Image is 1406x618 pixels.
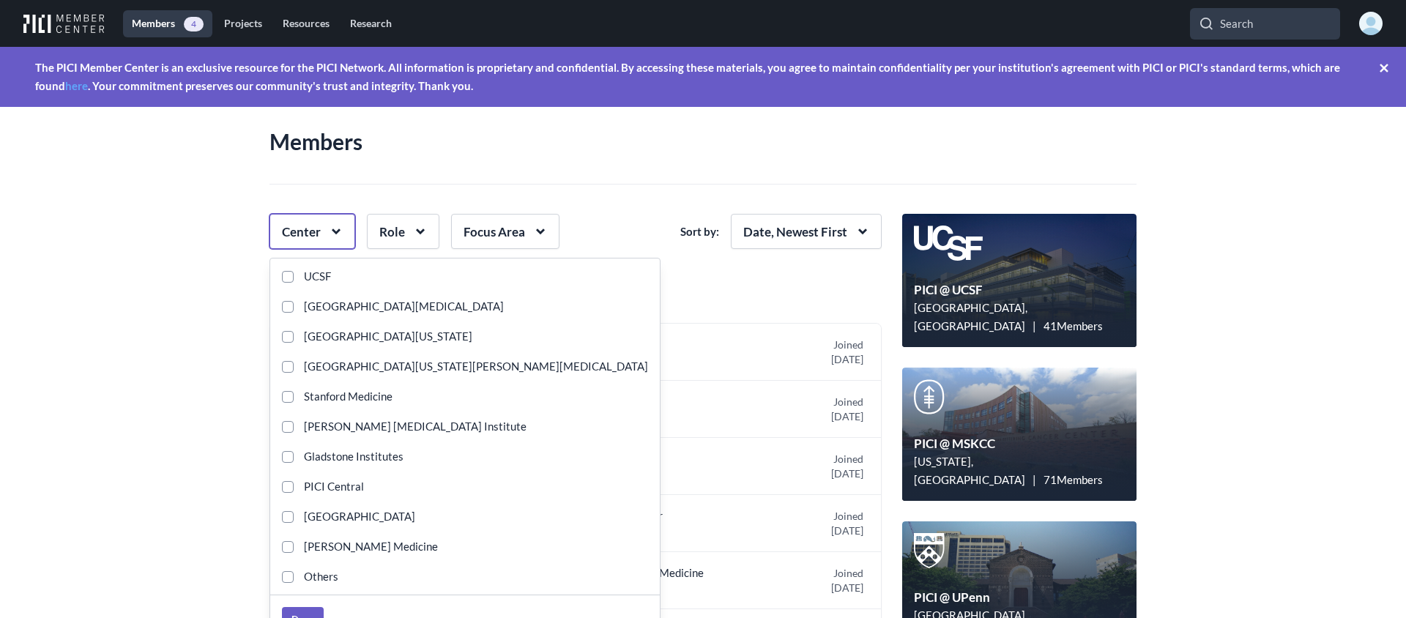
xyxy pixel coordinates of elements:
p: The PICI Member Center is an exclusive resource for the PICI Network. All information is propriet... [35,59,1371,95]
span: Others [294,567,338,586]
input: [PERSON_NAME] Medicine [282,541,294,553]
a: Research [341,10,401,37]
p: Joined [818,509,863,524]
input: [GEOGRAPHIC_DATA][US_STATE][PERSON_NAME][MEDICAL_DATA] [282,361,294,373]
p: [DATE] [818,409,863,424]
p: [DATE] [818,352,863,367]
span: PICI @ UPenn [914,588,1125,606]
span: [US_STATE], [GEOGRAPHIC_DATA] [914,455,1025,486]
span: 4 [184,17,204,31]
a: Members4 [123,10,212,37]
h1: Members [269,128,362,154]
span: | [1033,473,1036,486]
input: PICI Central [282,481,294,493]
span: Stanford Medicine [294,387,393,406]
span: [GEOGRAPHIC_DATA], [GEOGRAPHIC_DATA] [914,301,1027,332]
input: Others [282,571,294,583]
input: Gladstone Institutes [282,451,294,463]
a: PICI @ UCSF[GEOGRAPHIC_DATA], [GEOGRAPHIC_DATA]|41Members [902,214,1137,347]
input: [GEOGRAPHIC_DATA][US_STATE] [282,331,294,343]
span: Sort by: [680,223,719,241]
span: [GEOGRAPHIC_DATA][US_STATE][PERSON_NAME][MEDICAL_DATA] [294,357,648,376]
span: [GEOGRAPHIC_DATA] [294,507,415,526]
button: Center [269,214,355,249]
button: Role [367,214,439,249]
p: [DATE] [818,581,863,595]
p: Joined [818,338,863,352]
span: PICI Central [294,477,364,496]
p: [DATE] [818,466,863,481]
input: [GEOGRAPHIC_DATA] [282,511,294,523]
input: Search [1190,8,1340,40]
input: UCSF [282,271,294,283]
a: PICI @ MSKCC[US_STATE], [GEOGRAPHIC_DATA]|71Members [902,368,1137,501]
span: [PERSON_NAME] Medicine [294,537,438,556]
span: [GEOGRAPHIC_DATA][MEDICAL_DATA] [294,297,504,316]
input: Stanford Medicine [282,391,294,403]
button: Date, Newest First [731,214,882,249]
span: PICI @ UCSF [914,280,1125,299]
input: [PERSON_NAME] [MEDICAL_DATA] Institute [282,421,294,433]
p: Joined [818,452,863,466]
span: Gladstone Institutes [294,447,403,466]
span: UCSF [294,267,331,286]
p: Joined [818,395,863,409]
span: [GEOGRAPHIC_DATA][US_STATE] [294,327,472,346]
span: PICI @ MSKCC [914,434,1125,453]
input: [GEOGRAPHIC_DATA][MEDICAL_DATA] [282,301,294,313]
img: Workflow [23,14,105,33]
span: | [1033,319,1036,332]
span: 71 Members [1044,473,1103,486]
a: Resources [274,10,338,37]
span: [PERSON_NAME] [MEDICAL_DATA] Institute [294,417,527,436]
p: [DATE] [818,524,863,538]
a: here [65,79,88,92]
span: 41 Members [1044,319,1103,332]
p: Joined [818,566,863,581]
button: Focus Area [451,214,559,249]
a: Projects [215,10,271,37]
